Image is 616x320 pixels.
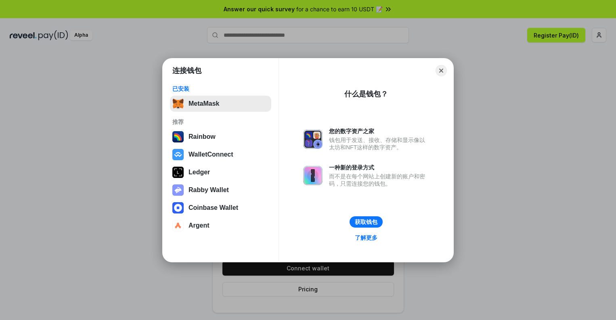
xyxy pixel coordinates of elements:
img: svg+xml,%3Csvg%20fill%3D%22none%22%20height%3D%2233%22%20viewBox%3D%220%200%2035%2033%22%20width%... [172,98,184,109]
div: 已安装 [172,85,269,92]
button: Ledger [170,164,271,180]
img: svg+xml,%3Csvg%20width%3D%2228%22%20height%3D%2228%22%20viewBox%3D%220%200%2028%2028%22%20fill%3D... [172,202,184,213]
div: 一种新的登录方式 [329,164,429,171]
div: Coinbase Wallet [189,204,238,211]
img: svg+xml,%3Csvg%20xmlns%3D%22http%3A%2F%2Fwww.w3.org%2F2000%2Fsvg%22%20width%3D%2228%22%20height%3... [172,167,184,178]
img: svg+xml,%3Csvg%20xmlns%3D%22http%3A%2F%2Fwww.w3.org%2F2000%2Fsvg%22%20fill%3D%22none%22%20viewBox... [303,166,323,185]
div: Argent [189,222,210,229]
img: svg+xml,%3Csvg%20xmlns%3D%22http%3A%2F%2Fwww.w3.org%2F2000%2Fsvg%22%20fill%3D%22none%22%20viewBox... [172,184,184,196]
div: 而不是在每个网站上创建新的账户和密码，只需连接您的钱包。 [329,173,429,187]
button: WalletConnect [170,146,271,163]
img: svg+xml,%3Csvg%20width%3D%2228%22%20height%3D%2228%22%20viewBox%3D%220%200%2028%2028%22%20fill%3D... [172,220,184,231]
div: WalletConnect [189,151,233,158]
div: 推荐 [172,118,269,125]
button: Rainbow [170,129,271,145]
div: Rainbow [189,133,216,140]
div: 钱包用于发送、接收、存储和显示像以太坊和NFT这样的数字资产。 [329,136,429,151]
div: Ledger [189,169,210,176]
div: 了解更多 [355,234,377,241]
img: svg+xml,%3Csvg%20width%3D%2228%22%20height%3D%2228%22%20viewBox%3D%220%200%2028%2028%22%20fill%3D... [172,149,184,160]
button: Argent [170,218,271,234]
button: Coinbase Wallet [170,200,271,216]
div: MetaMask [189,100,219,107]
button: Rabby Wallet [170,182,271,198]
div: Rabby Wallet [189,186,229,194]
h1: 连接钱包 [172,66,201,75]
img: svg+xml,%3Csvg%20xmlns%3D%22http%3A%2F%2Fwww.w3.org%2F2000%2Fsvg%22%20fill%3D%22none%22%20viewBox... [303,130,323,149]
button: MetaMask [170,96,271,112]
div: 您的数字资产之家 [329,128,429,135]
div: 什么是钱包？ [344,89,388,99]
div: 获取钱包 [355,218,377,226]
button: 获取钱包 [350,216,383,228]
button: Close [436,65,447,76]
a: 了解更多 [350,232,382,243]
img: svg+xml,%3Csvg%20width%3D%22120%22%20height%3D%22120%22%20viewBox%3D%220%200%20120%20120%22%20fil... [172,131,184,142]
